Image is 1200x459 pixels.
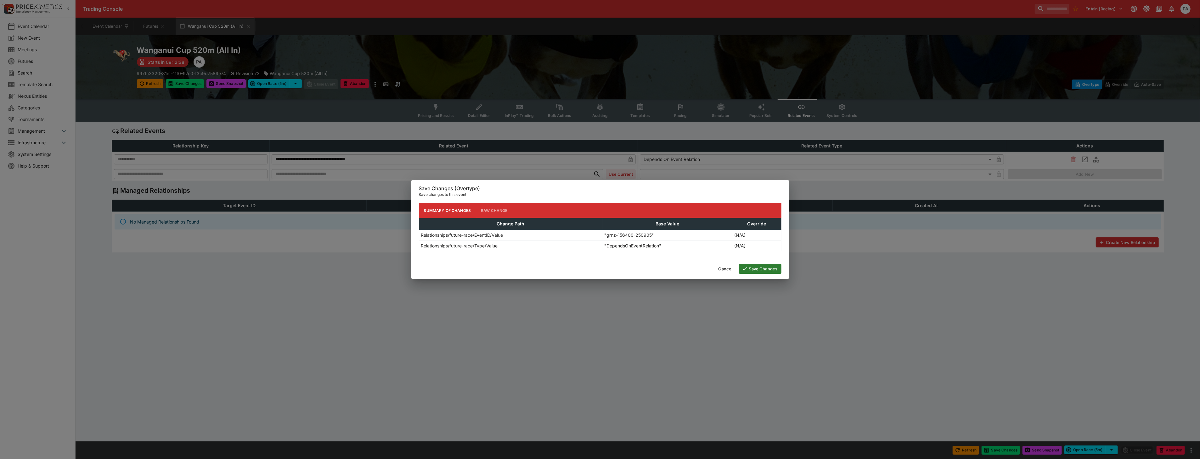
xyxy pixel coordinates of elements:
th: Change Path [419,218,602,230]
button: Raw Change [476,203,513,218]
td: "grnz-156400-250905" [602,230,732,241]
button: Save Changes [739,264,781,274]
td: "DependsOnEventRelation" [602,241,732,251]
th: Override [732,218,781,230]
th: Base Value [602,218,732,230]
p: Relationships/future-race/EventID/Value [421,232,503,238]
p: Relationships/future-race/Type/Value [421,242,498,249]
button: Summary of Changes [419,203,476,218]
button: Cancel [715,264,736,274]
td: (N/A) [732,230,781,241]
p: Save changes to this event. [419,191,781,198]
h6: Save Changes (Overtype) [419,185,781,192]
td: (N/A) [732,241,781,251]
